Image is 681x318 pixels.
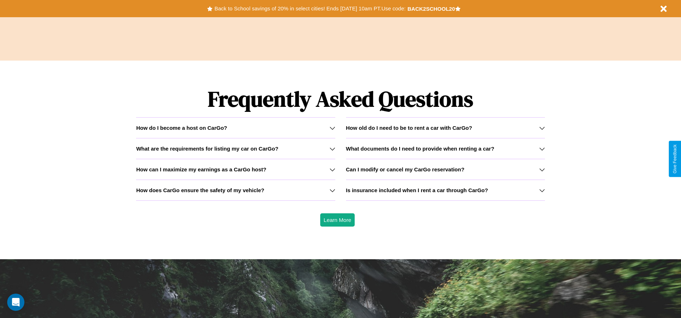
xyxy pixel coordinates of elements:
[136,125,227,131] h3: How do I become a host on CarGo?
[7,294,24,311] div: Open Intercom Messenger
[346,125,472,131] h3: How old do I need to be to rent a car with CarGo?
[320,213,355,227] button: Learn More
[136,146,278,152] h3: What are the requirements for listing my car on CarGo?
[346,187,488,193] h3: Is insurance included when I rent a car through CarGo?
[672,144,677,174] div: Give Feedback
[213,4,407,14] button: Back to School savings of 20% in select cities! Ends [DATE] 10am PT.Use code:
[136,81,545,117] h1: Frequently Asked Questions
[136,187,264,193] h3: How does CarGo ensure the safety of my vehicle?
[407,6,455,12] b: BACK2SCHOOL20
[136,166,266,172] h3: How can I maximize my earnings as a CarGo host?
[346,146,494,152] h3: What documents do I need to provide when renting a car?
[346,166,465,172] h3: Can I modify or cancel my CarGo reservation?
